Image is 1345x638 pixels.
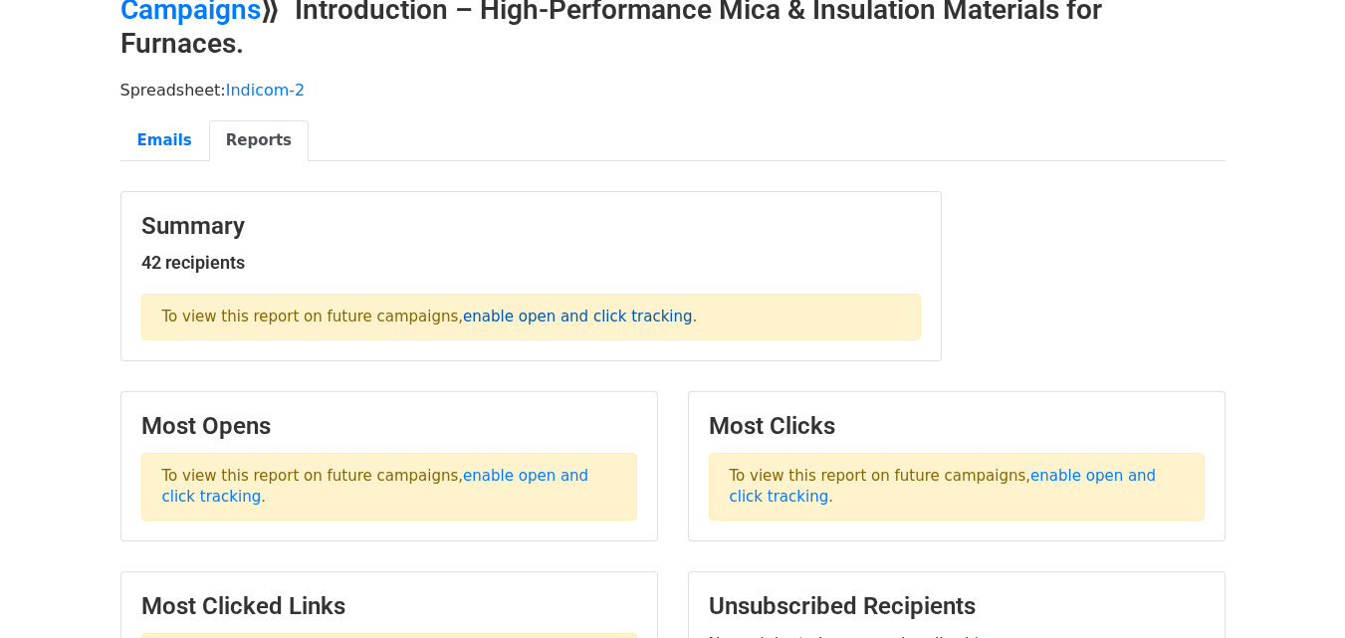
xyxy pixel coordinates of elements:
[141,212,921,241] h3: Summary
[226,81,306,100] a: Indicom-2
[463,308,692,325] a: enable open and click tracking
[141,453,637,521] p: To view this report on future campaigns, .
[141,294,921,340] p: To view this report on future campaigns, .
[709,412,1205,441] h3: Most Clicks
[730,467,1157,506] a: enable open and click tracking
[709,453,1205,521] p: To view this report on future campaigns, .
[209,120,309,161] a: Reports
[141,252,921,274] h5: 42 recipients
[1245,542,1345,638] iframe: Chat Widget
[141,412,637,441] h3: Most Opens
[120,120,209,161] a: Emails
[141,592,637,621] h3: Most Clicked Links
[120,80,1226,101] p: Spreadsheet:
[709,592,1205,621] h3: Unsubscribed Recipients
[162,467,589,506] a: enable open and click tracking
